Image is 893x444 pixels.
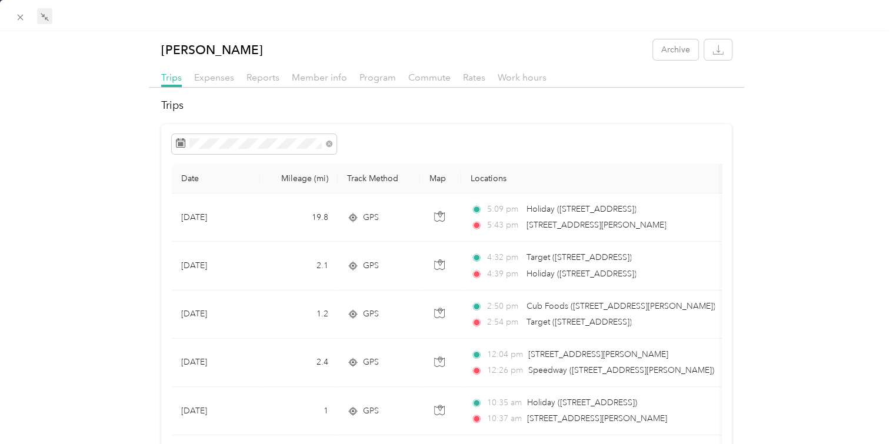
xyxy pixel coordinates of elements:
[526,301,715,311] span: Cub Foods ([STREET_ADDRESS][PERSON_NAME])
[487,412,522,425] span: 10:37 am
[172,164,260,193] th: Date
[260,164,338,193] th: Mileage (mi)
[260,242,338,290] td: 2.1
[172,387,260,435] td: [DATE]
[527,398,637,408] span: Holiday ([STREET_ADDRESS])
[487,268,521,281] span: 4:39 pm
[260,339,338,387] td: 2.4
[408,72,451,83] span: Commute
[487,219,521,232] span: 5:43 pm
[528,365,714,375] span: Speedway ([STREET_ADDRESS][PERSON_NAME])
[487,316,521,329] span: 2:54 pm
[172,291,260,339] td: [DATE]
[161,98,732,113] h2: Trips
[528,349,668,359] span: [STREET_ADDRESS][PERSON_NAME]
[487,364,523,377] span: 12:26 pm
[498,72,547,83] span: Work hours
[463,72,485,83] span: Rates
[653,39,698,60] button: Archive
[526,220,666,230] span: [STREET_ADDRESS][PERSON_NAME]
[161,72,182,83] span: Trips
[487,203,521,216] span: 5:09 pm
[487,396,522,409] span: 10:35 am
[260,193,338,242] td: 19.8
[363,356,379,369] span: GPS
[487,251,521,264] span: 4:32 pm
[487,348,523,361] span: 12:04 pm
[487,300,521,313] span: 2:50 pm
[363,211,379,224] span: GPS
[526,204,636,214] span: Holiday ([STREET_ADDRESS])
[359,72,396,83] span: Program
[827,378,893,444] iframe: Everlance-gr Chat Button Frame
[338,164,420,193] th: Track Method
[172,193,260,242] td: [DATE]
[526,269,636,279] span: Holiday ([STREET_ADDRESS])
[172,242,260,290] td: [DATE]
[461,164,732,193] th: Locations
[363,259,379,272] span: GPS
[194,72,234,83] span: Expenses
[260,387,338,435] td: 1
[420,164,461,193] th: Map
[526,252,631,262] span: Target ([STREET_ADDRESS])
[172,339,260,387] td: [DATE]
[161,39,263,60] p: [PERSON_NAME]
[363,405,379,418] span: GPS
[527,413,667,423] span: [STREET_ADDRESS][PERSON_NAME]
[260,291,338,339] td: 1.2
[246,72,279,83] span: Reports
[292,72,347,83] span: Member info
[363,308,379,321] span: GPS
[526,317,631,327] span: Target ([STREET_ADDRESS])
